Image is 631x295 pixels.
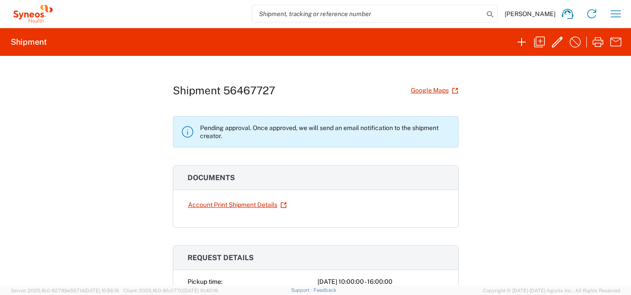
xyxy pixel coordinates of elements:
a: Account Print Shipment Details [188,197,287,213]
a: Google Maps [410,83,459,98]
span: [DATE] 10:40:19 [183,288,218,293]
p: Pending approval. Once approved, we will send an email notification to the shipment creator. [200,124,451,140]
h2: Shipment [11,37,47,47]
h1: Shipment 56467727 [173,84,275,97]
span: Documents [188,173,235,182]
span: Client: 2025.16.0-8fc0770 [123,288,218,293]
div: [DATE] 10:00:00 - 16:00:00 [318,277,444,287]
span: Copyright © [DATE]-[DATE] Agistix Inc., All Rights Reserved [483,287,620,295]
span: [PERSON_NAME] [505,10,556,18]
span: [DATE] 10:56:16 [84,288,119,293]
span: Request details [188,253,254,262]
span: Pickup time: [188,278,222,285]
a: Support [291,287,313,293]
span: Server: 2025.16.0-82789e55714 [11,288,119,293]
a: Feedback [313,287,336,293]
input: Shipment, tracking or reference number [252,5,484,22]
